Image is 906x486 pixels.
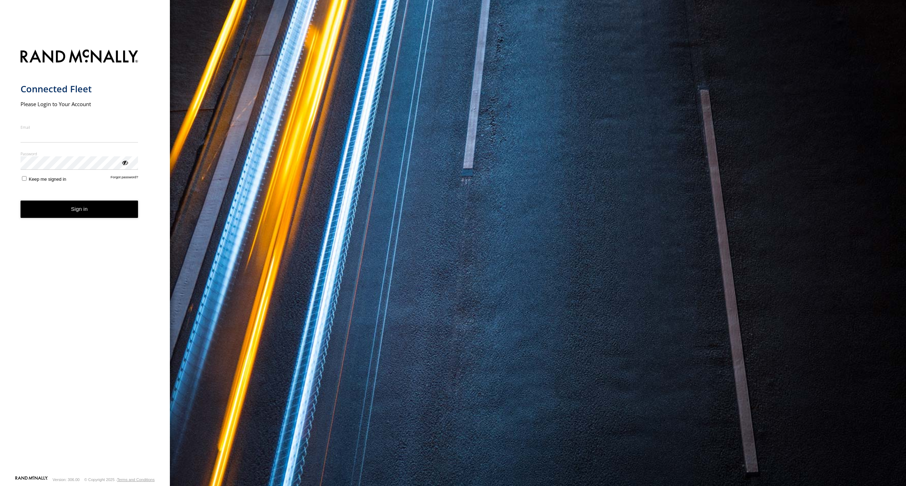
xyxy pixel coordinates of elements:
label: Email [21,125,138,130]
button: Sign in [21,201,138,218]
input: Keep me signed in [22,176,27,181]
a: Terms and Conditions [117,478,155,482]
a: Visit our Website [15,476,48,483]
div: Version: 306.00 [53,478,80,482]
a: Forgot password? [111,175,138,182]
h1: Connected Fleet [21,83,138,95]
form: main [21,45,150,475]
div: ViewPassword [121,159,128,166]
span: Keep me signed in [29,177,66,182]
div: © Copyright 2025 - [84,478,155,482]
label: Password [21,151,138,156]
h2: Please Login to Your Account [21,100,138,108]
img: Rand McNally [21,48,138,66]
